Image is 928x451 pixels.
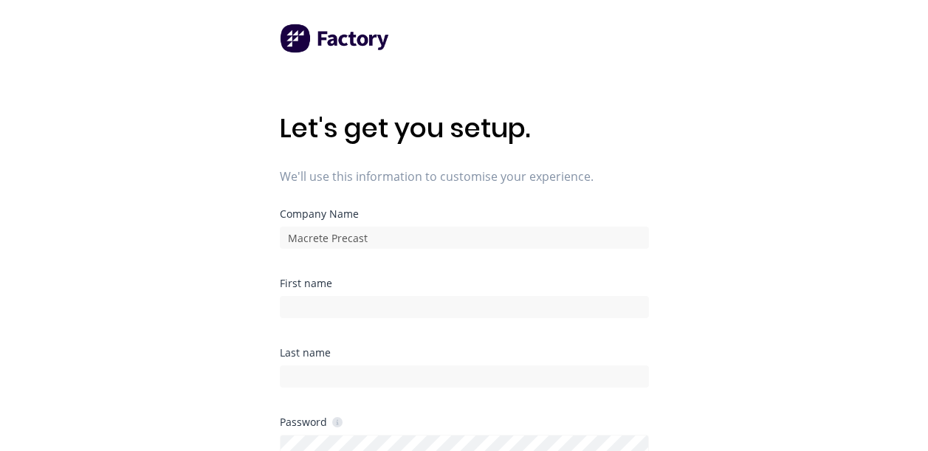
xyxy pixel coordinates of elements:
[280,168,649,185] span: We'll use this information to customise your experience.
[280,278,649,289] div: First name
[280,24,391,53] img: Factory
[280,112,649,144] h1: Let's get you setup.
[280,415,343,429] div: Password
[280,209,649,219] div: Company Name
[280,348,649,358] div: Last name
